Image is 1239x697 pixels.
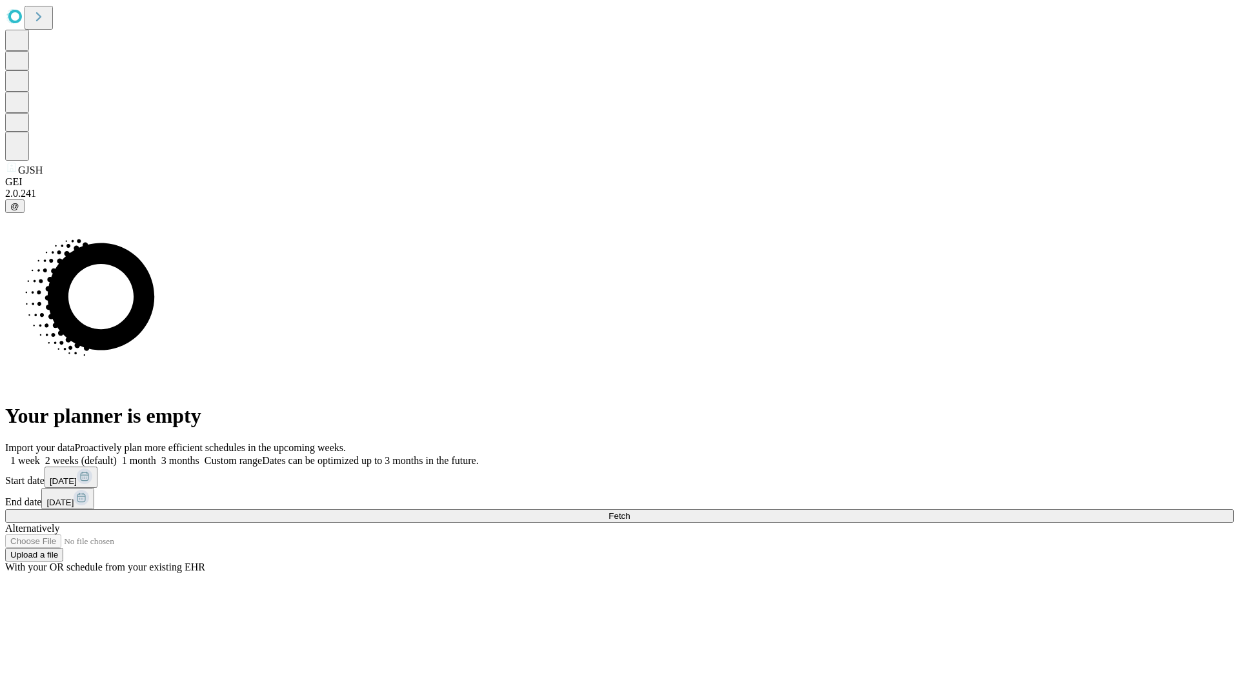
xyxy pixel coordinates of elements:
span: 1 week [10,455,40,466]
button: [DATE] [41,488,94,509]
div: Start date [5,467,1234,488]
div: GEI [5,176,1234,188]
span: [DATE] [50,476,77,486]
button: Fetch [5,509,1234,523]
h1: Your planner is empty [5,404,1234,428]
span: @ [10,201,19,211]
span: Alternatively [5,523,59,534]
span: 3 months [161,455,199,466]
span: GJSH [18,165,43,176]
span: Custom range [205,455,262,466]
span: Fetch [609,511,630,521]
span: With your OR schedule from your existing EHR [5,561,205,572]
button: @ [5,199,25,213]
div: End date [5,488,1234,509]
div: 2.0.241 [5,188,1234,199]
button: [DATE] [45,467,97,488]
span: 1 month [122,455,156,466]
span: [DATE] [46,498,74,507]
span: Proactively plan more efficient schedules in the upcoming weeks. [75,442,346,453]
button: Upload a file [5,548,63,561]
span: 2 weeks (default) [45,455,117,466]
span: Import your data [5,442,75,453]
span: Dates can be optimized up to 3 months in the future. [262,455,478,466]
